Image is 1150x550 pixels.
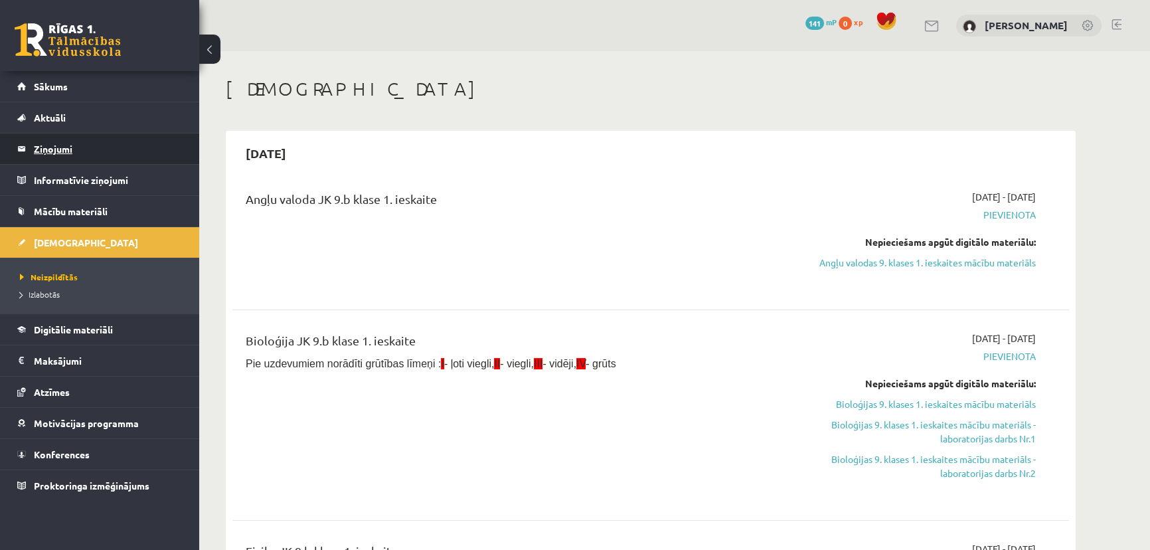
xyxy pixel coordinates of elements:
[17,470,183,501] a: Proktoringa izmēģinājums
[34,448,90,460] span: Konferences
[15,23,121,56] a: Rīgas 1. Tālmācības vidusskola
[785,397,1036,411] a: Bioloģijas 9. klases 1. ieskaites mācību materiāls
[17,165,183,195] a: Informatīvie ziņojumi
[246,190,766,215] div: Angļu valoda JK 9.b klase 1. ieskaite
[34,386,70,398] span: Atzīmes
[17,134,183,164] a: Ziņojumi
[785,235,1036,249] div: Nepieciešams apgūt digitālo materiālu:
[805,17,837,27] a: 141 mP
[972,190,1036,204] span: [DATE] - [DATE]
[17,345,183,376] a: Maksājumi
[34,480,149,492] span: Proktoringa izmēģinājums
[826,17,837,27] span: mP
[34,323,113,335] span: Digitālie materiāli
[576,358,586,369] span: IV
[785,418,1036,446] a: Bioloģijas 9. klases 1. ieskaites mācību materiāls - laboratorijas darbs Nr.1
[246,358,616,369] span: Pie uzdevumiem norādīti grūtības līmeņi : - ļoti viegli, - viegli, - vidēji, - grūts
[17,408,183,438] a: Motivācijas programma
[17,314,183,345] a: Digitālie materiāli
[963,20,976,33] img: Aigars Laķis
[785,349,1036,363] span: Pievienota
[785,208,1036,222] span: Pievienota
[20,271,186,283] a: Neizpildītās
[34,417,139,429] span: Motivācijas programma
[972,331,1036,345] span: [DATE] - [DATE]
[34,345,183,376] legend: Maksājumi
[34,112,66,124] span: Aktuāli
[785,452,1036,480] a: Bioloģijas 9. klases 1. ieskaites mācību materiāls - laboratorijas darbs Nr.2
[17,102,183,133] a: Aktuāli
[17,227,183,258] a: [DEMOGRAPHIC_DATA]
[805,17,824,30] span: 141
[20,272,78,282] span: Neizpildītās
[34,134,183,164] legend: Ziņojumi
[246,331,766,356] div: Bioloģija JK 9.b klase 1. ieskaite
[441,358,444,369] span: I
[839,17,852,30] span: 0
[785,256,1036,270] a: Angļu valodas 9. klases 1. ieskaites mācību materiāls
[17,377,183,407] a: Atzīmes
[34,205,108,217] span: Mācību materiāli
[226,78,1076,100] h1: [DEMOGRAPHIC_DATA]
[34,80,68,92] span: Sākums
[985,19,1068,32] a: [PERSON_NAME]
[494,358,500,369] span: II
[34,165,183,195] legend: Informatīvie ziņojumi
[839,17,869,27] a: 0 xp
[17,196,183,227] a: Mācību materiāli
[20,289,60,300] span: Izlabotās
[34,236,138,248] span: [DEMOGRAPHIC_DATA]
[534,358,542,369] span: III
[854,17,862,27] span: xp
[232,137,299,169] h2: [DATE]
[17,439,183,470] a: Konferences
[17,71,183,102] a: Sākums
[785,377,1036,391] div: Nepieciešams apgūt digitālo materiālu:
[20,288,186,300] a: Izlabotās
